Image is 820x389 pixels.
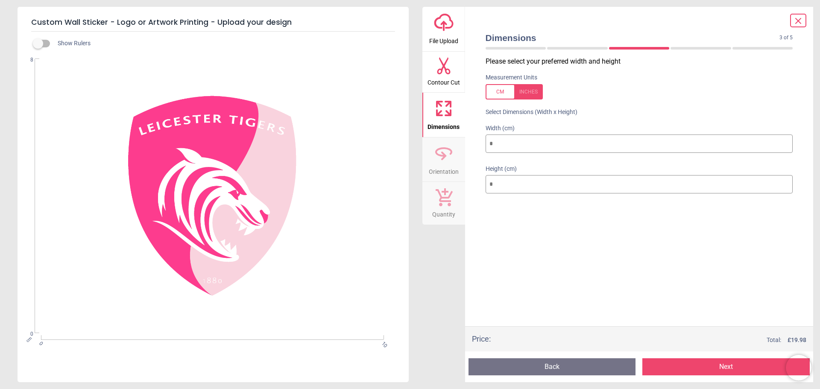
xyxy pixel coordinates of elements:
button: File Upload [422,7,465,51]
button: Contour Cut [422,52,465,93]
span: 8 [17,56,33,64]
span: 3 of 5 [779,34,793,41]
label: Select Dimensions (Width x Height) [479,108,577,117]
label: Width (cm) [486,124,793,133]
button: Next [642,358,810,375]
span: 19.98 [791,336,806,343]
span: Dimensions [486,32,780,44]
label: Measurement Units [486,73,537,82]
button: Orientation [422,137,465,182]
span: £ [788,336,806,345]
span: 0 [17,331,33,338]
span: Contour Cut [428,74,460,87]
div: Show Rulers [38,38,409,49]
div: Total: [504,336,807,345]
span: cm [25,335,32,343]
span: Orientation [429,164,459,176]
h5: Custom Wall Sticker - Logo or Artwork Printing - Upload your design [31,14,395,32]
button: Dimensions [422,93,465,137]
iframe: Brevo live chat [786,355,811,380]
span: File Upload [429,33,458,46]
label: Height (cm) [486,165,793,173]
span: 0 [37,340,43,346]
button: Quantity [422,182,465,225]
p: Please select your preferred width and height [486,57,800,66]
button: Back [469,358,636,375]
span: 10 [380,340,385,346]
span: Quantity [432,206,455,219]
div: Price : [472,333,491,344]
span: Dimensions [428,119,460,132]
